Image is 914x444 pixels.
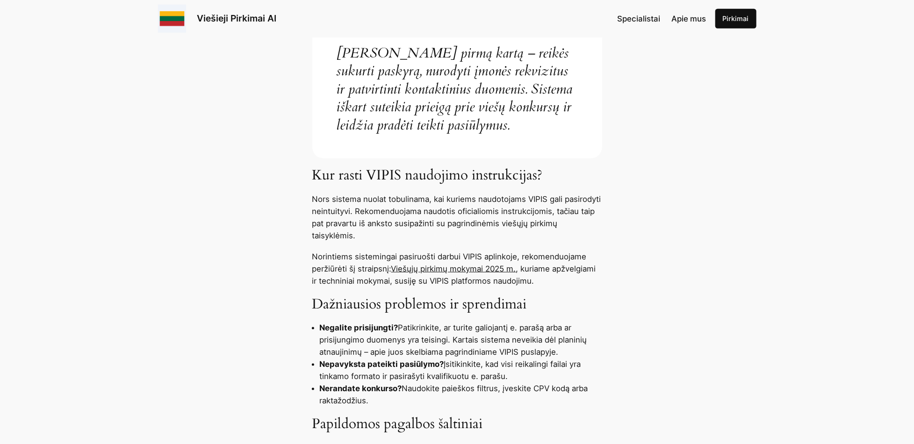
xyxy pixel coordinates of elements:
[197,13,277,24] a: Viešieji Pirkimai AI
[320,322,602,358] li: Patikrinkite, ar turite galiojantį e. parašą arba ar prisijungimo duomenys yra teisingi. Kartais ...
[312,193,602,242] p: Nors sistema nuolat tobulinama, kai kuriems naudotojams VIPIS gali pasirodyti neintuityvi. Rekome...
[320,323,398,332] strong: Negalite prisijungti?
[320,382,602,407] li: Naudokite paieškos filtrus, įveskite CPV kodą arba raktažodžius.
[312,296,602,313] h3: Dažniausios problemos ir sprendimai
[337,44,578,134] p: [PERSON_NAME] pirmą kartą – reikės sukurti paskyrą, nurodyti įmonės rekvizitus ir patvirtinti kon...
[320,359,444,369] strong: Nepavyksta pateikti pasiūlymo?
[158,5,186,33] img: Viešieji pirkimai logo
[320,384,402,393] strong: Nerandate konkurso?
[320,358,602,382] li: Įsitikinkite, kad visi reikalingi failai yra tinkamo formato ir pasirašyti kvalifikuotu e. parašu.
[671,13,706,25] a: Apie mus
[671,14,706,23] span: Apie mus
[312,416,602,433] h3: Papildomos pagalbos šaltiniai
[391,264,516,273] a: Viešųjų pirkimų mokymai 2025 m.
[312,251,602,287] p: Norintiems sistemingai pasiruošti darbui VIPIS aplinkoje, rekomenduojame peržiūrėti šį straipsnį:...
[617,13,706,25] nav: Navigation
[312,167,602,184] h3: Kur rasti VIPIS naudojimo instrukcijas?
[715,9,756,29] a: Pirkimai
[617,13,660,25] a: Specialistai
[617,14,660,23] span: Specialistai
